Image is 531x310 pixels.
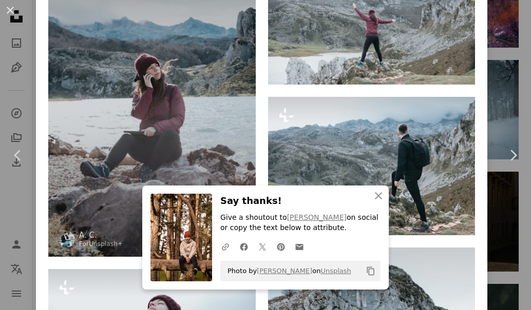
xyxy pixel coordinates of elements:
[290,236,309,257] a: Share over email
[79,240,123,249] div: For
[222,263,351,279] span: Photo by on
[495,106,531,204] a: Next
[220,213,381,233] p: Give a shoutout to on social or copy the text below to attribute.
[272,236,290,257] a: Share on Pinterest
[268,161,476,170] a: a man with a backpack standing on a mountain
[79,230,123,240] a: A. C.
[48,97,256,106] a: a woman sitting on a rock talking on a cell phone
[268,11,476,20] a: a woman standing on top of a mountain next to a lake
[220,194,381,209] h3: Say thanks!
[253,236,272,257] a: Share on Twitter
[235,236,253,257] a: Share on Facebook
[257,267,312,275] a: [PERSON_NAME]
[287,213,347,221] a: [PERSON_NAME]
[89,240,123,247] a: Unsplash+
[268,97,476,235] img: a man with a backpack standing on a mountain
[59,231,75,247] img: Go to A. C.'s profile
[320,267,351,275] a: Unsplash
[362,262,380,280] button: Copy to clipboard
